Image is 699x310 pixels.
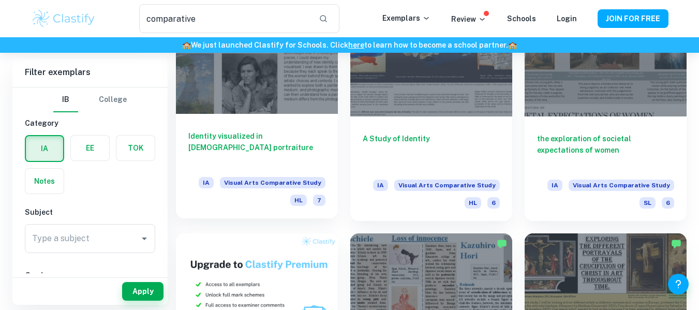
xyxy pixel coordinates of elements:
p: Exemplars [382,12,430,24]
h6: Subject [25,206,155,218]
h6: Filter exemplars [12,58,168,87]
button: JOIN FOR FREE [598,9,668,28]
span: IA [547,180,562,191]
button: EE [71,136,109,160]
button: IA [26,136,63,161]
img: Clastify logo [31,8,97,29]
span: 🏫 [508,41,517,49]
h6: A Study of Identity [363,133,500,167]
h6: Identity visualized in [DEMOGRAPHIC_DATA] portraiture [188,130,325,165]
span: Visual Arts Comparative Study [569,180,674,191]
span: 🏫 [182,41,191,49]
button: Help and Feedback [668,274,689,294]
button: Open [137,231,152,246]
span: IA [373,180,388,191]
input: Search for any exemplars... [139,4,310,33]
button: College [99,87,127,112]
span: HL [290,195,307,206]
a: Schools [507,14,536,23]
a: Login [557,14,577,23]
button: IB [53,87,78,112]
a: here [348,41,364,49]
h6: Category [25,117,155,129]
span: Visual Arts Comparative Study [220,177,325,188]
button: Notes [25,169,64,194]
h6: Grade [25,270,155,281]
span: IA [199,177,214,188]
button: Apply [122,282,163,301]
span: 6 [662,197,674,209]
span: SL [639,197,656,209]
span: HL [465,197,481,209]
button: TOK [116,136,155,160]
img: Marked [671,239,681,249]
span: 6 [487,197,500,209]
img: Marked [497,239,507,249]
p: Review [451,13,486,25]
h6: We just launched Clastify for Schools. Click to learn how to become a school partner. [2,39,697,51]
div: Filter type choice [53,87,127,112]
h6: the exploration of societal expectations of women [537,133,674,167]
span: 7 [313,195,325,206]
span: Visual Arts Comparative Study [394,180,500,191]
